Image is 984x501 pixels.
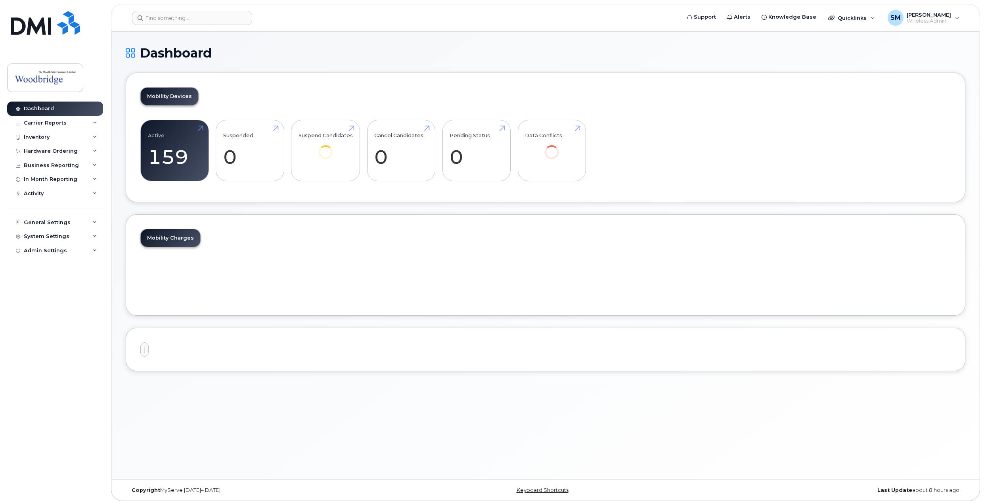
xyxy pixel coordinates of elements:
[126,487,406,493] div: MyServe [DATE]–[DATE]
[223,125,277,177] a: Suspended 0
[141,88,198,105] a: Mobility Devices
[450,125,503,177] a: Pending Status 0
[525,125,578,170] a: Data Conflicts
[299,125,353,170] a: Suspend Candidates
[517,487,569,493] a: Keyboard Shortcuts
[877,487,912,493] strong: Last Update
[374,125,428,177] a: Cancel Candidates 0
[141,229,200,247] a: Mobility Charges
[126,46,965,60] h1: Dashboard
[685,487,965,493] div: about 8 hours ago
[148,125,201,177] a: Active 159
[132,487,160,493] strong: Copyright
